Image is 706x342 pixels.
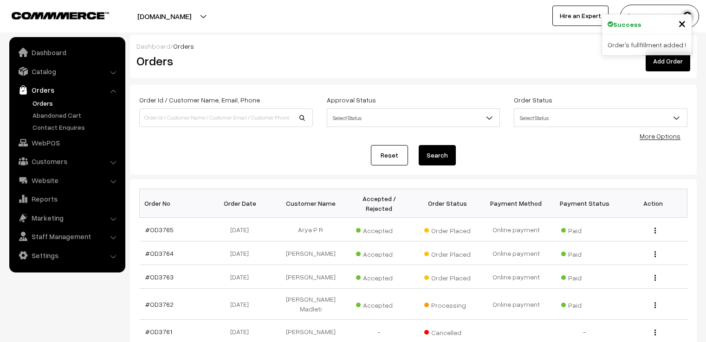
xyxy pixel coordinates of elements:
a: Dashboard [12,44,122,61]
img: Menu [654,228,656,234]
span: Order Placed [424,271,471,283]
span: Select Status [514,110,687,126]
td: [PERSON_NAME] [277,265,345,289]
td: Online payment [482,265,551,289]
a: #OD3765 [145,226,174,234]
td: Online payment [482,289,551,320]
input: Order Id / Customer Name / Customer Email / Customer Phone [139,108,313,127]
a: Website [12,172,122,189]
td: [DATE] [208,241,277,265]
img: Menu [654,302,656,308]
span: Accepted [356,298,402,310]
td: [DATE] [208,218,277,241]
label: Order Status [514,95,552,105]
span: Order Placed [424,223,471,235]
a: Staff Management [12,228,122,245]
a: Dashboard [136,42,170,50]
div: / [136,41,690,51]
a: More Options [640,132,680,140]
td: Online payment [482,218,551,241]
img: user [680,9,694,23]
a: WebPOS [12,134,122,151]
span: Select Status [327,108,500,127]
td: Online payment [482,241,551,265]
td: [DATE] [208,265,277,289]
span: Paid [561,298,608,310]
a: #OD3764 [145,249,174,257]
a: Marketing [12,209,122,226]
span: × [678,14,686,32]
th: Payment Status [551,189,619,218]
td: Arya P R [277,218,345,241]
a: Customers [12,153,122,170]
strong: Success [613,19,641,29]
span: Paid [561,271,608,283]
td: [PERSON_NAME] [277,241,345,265]
a: Orders [30,98,122,108]
span: Accepted [356,247,402,259]
a: Abandoned Cart [30,110,122,120]
span: Select Status [514,108,687,127]
img: COMMMERCE [12,12,109,19]
a: Settings [12,247,122,264]
span: Accepted [356,223,402,235]
th: Order Status [414,189,482,218]
th: Customer Name [277,189,345,218]
h2: Orders [136,54,312,68]
span: Cancelled [424,325,471,337]
button: Close [678,16,686,30]
span: Paid [561,247,608,259]
img: Menu [654,275,656,281]
a: Catalog [12,63,122,80]
img: Menu [654,329,656,336]
span: Processing [424,298,471,310]
th: Payment Method [482,189,551,218]
span: Paid [561,223,608,235]
th: Action [619,189,687,218]
a: Orders [12,82,122,98]
a: Add Order [646,51,690,71]
span: Order Placed [424,247,471,259]
a: Reset [371,145,408,165]
button: [PERSON_NAME] [620,5,699,28]
span: Select Status [327,110,500,126]
button: Search [419,145,456,165]
div: Order's fullfillment added ! [602,34,692,55]
td: [PERSON_NAME] Madleti [277,289,345,320]
a: #OD3761 [145,328,172,336]
a: COMMMERCE [12,9,93,20]
a: Contact Enquires [30,122,122,132]
td: [DATE] [208,289,277,320]
button: [DOMAIN_NAME] [105,5,224,28]
a: #OD3762 [145,300,174,308]
a: Hire an Expert [552,6,609,26]
label: Approval Status [327,95,376,105]
img: Menu [654,251,656,257]
a: Reports [12,190,122,207]
th: Accepted / Rejected [345,189,414,218]
th: Order Date [208,189,277,218]
span: Orders [173,42,194,50]
a: #OD3763 [145,273,174,281]
span: Accepted [356,271,402,283]
th: Order No [140,189,208,218]
label: Order Id / Customer Name, Email, Phone [139,95,260,105]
